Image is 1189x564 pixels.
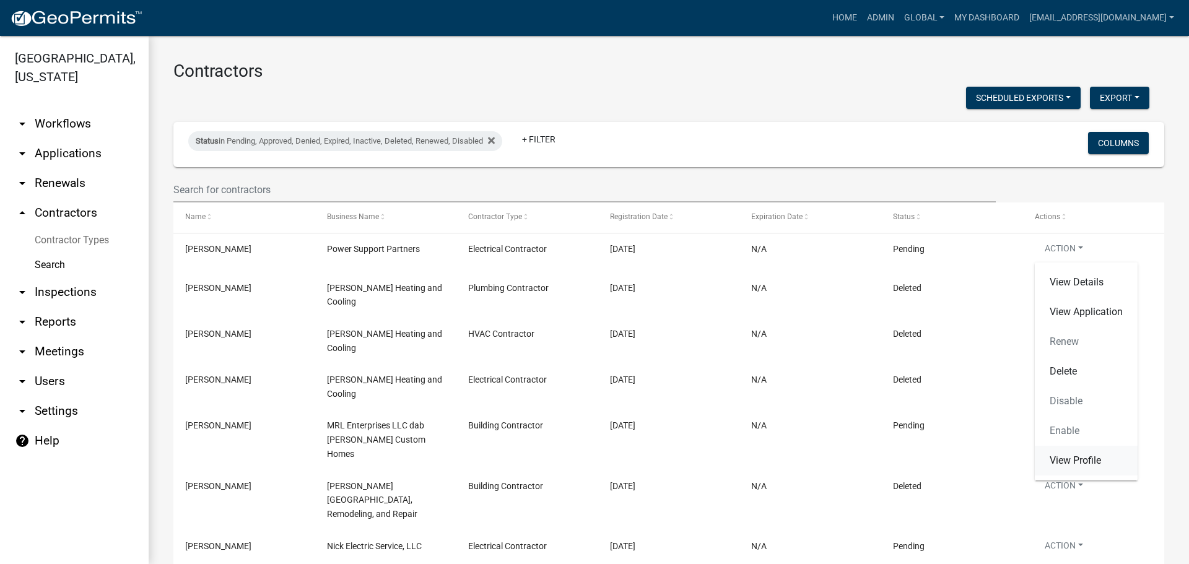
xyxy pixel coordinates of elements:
a: + Filter [512,128,565,150]
i: arrow_drop_down [15,116,30,131]
i: arrow_drop_down [15,176,30,191]
span: Electrical Contractor [468,541,547,551]
a: Delete [1035,357,1138,386]
span: Barr Building, Remodeling, and Repair [327,481,417,519]
span: Casteel Heating and Cooling [327,329,442,353]
span: Name [185,212,206,221]
datatable-header-cell: Status [881,202,1023,232]
span: N/A [751,481,767,491]
a: Global [899,6,950,30]
span: Casteel Heating and Cooling [327,375,442,399]
span: Tony Sullivan [185,375,251,384]
i: arrow_drop_down [15,344,30,359]
h3: Contractors [173,61,1164,82]
datatable-header-cell: Contractor Type [456,202,598,232]
span: Building Contractor [468,420,543,430]
span: 03/20/2025 [610,244,635,254]
span: Pending [893,420,925,430]
span: Jeff Woods [185,244,251,254]
i: arrow_drop_down [15,404,30,419]
datatable-header-cell: Expiration Date [739,202,881,232]
span: HVAC Contractor [468,329,534,339]
datatable-header-cell: Actions [1022,202,1164,232]
div: in Pending, Approved, Denied, Expired, Inactive, Deleted, Renewed, Disabled [188,131,502,151]
div: Action [1035,262,1138,480]
span: Pending [893,244,925,254]
span: Contractor Type [468,212,522,221]
i: arrow_drop_up [15,206,30,220]
a: View Profile [1035,446,1138,475]
button: Columns [1088,132,1149,154]
span: MRL Enterprises LLC dab Livingston Custom Homes [327,420,425,459]
span: Power Support Partners [327,244,420,254]
span: Nicholas Brown [185,541,251,551]
span: Tony Sullivan [185,283,251,293]
span: N/A [751,283,767,293]
span: Registration Date [610,212,668,221]
span: 12/19/2023 [610,481,635,491]
a: Admin [862,6,899,30]
span: Pending [893,541,925,551]
span: Electrical Contractor [468,244,547,254]
span: N/A [751,329,767,339]
span: Deleted [893,283,921,293]
span: Deleted [893,375,921,384]
span: Status [196,136,219,145]
datatable-header-cell: Business Name [315,202,457,232]
span: N/A [751,541,767,551]
datatable-header-cell: Name [173,202,315,232]
span: N/A [751,420,767,430]
button: Scheduled Exports [966,87,1081,109]
a: View Details [1035,267,1138,297]
a: Home [827,6,862,30]
span: N/A [751,244,767,254]
button: Action [1035,479,1093,497]
span: Casteel Heating and Cooling [327,283,442,307]
span: 12/07/2023 [610,541,635,551]
input: Search for contractors [173,177,996,202]
span: 02/03/2025 [610,375,635,384]
a: View Application [1035,297,1138,327]
i: help [15,433,30,448]
span: Tony Sullivan [185,329,251,339]
button: Action [1035,242,1093,260]
span: Nick Electric Service, LLC [327,541,422,551]
i: arrow_drop_down [15,315,30,329]
span: Status [893,212,915,221]
span: N/A [751,375,767,384]
i: arrow_drop_down [15,146,30,161]
a: [EMAIL_ADDRESS][DOMAIN_NAME] [1024,6,1179,30]
span: Actions [1035,212,1060,221]
span: Business Name [327,212,379,221]
span: 02/03/2025 [610,283,635,293]
span: Electrical Contractor [468,375,547,384]
a: My Dashboard [949,6,1024,30]
button: Action [1035,539,1093,557]
span: Edward T [185,481,251,491]
span: Deleted [893,329,921,339]
span: Expiration Date [751,212,803,221]
span: 12/09/2024 [610,420,635,430]
span: Building Contractor [468,481,543,491]
span: 02/03/2025 [610,329,635,339]
i: arrow_drop_down [15,285,30,300]
button: Export [1090,87,1149,109]
i: arrow_drop_down [15,374,30,389]
span: Deleted [893,481,921,491]
datatable-header-cell: Registration Date [598,202,740,232]
span: Plumbing Contractor [468,283,549,293]
span: Madelyn Livingston [185,420,251,430]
